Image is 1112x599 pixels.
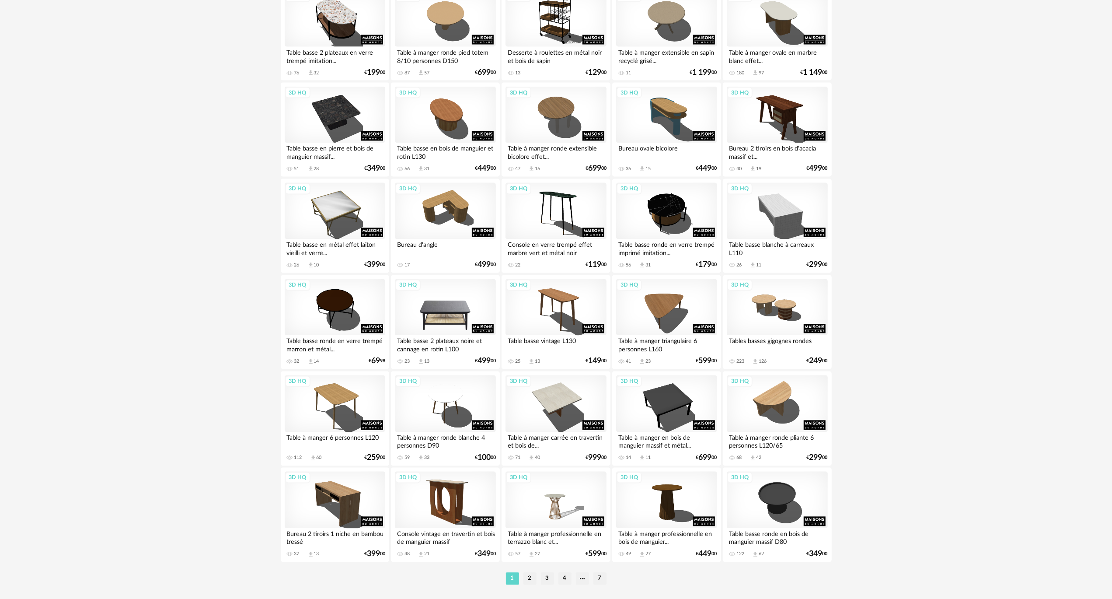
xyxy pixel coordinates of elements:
[364,551,385,557] div: € 00
[749,455,756,462] span: Download icon
[588,358,601,364] span: 149
[626,551,631,557] div: 49
[505,529,606,546] div: Table à manger professionnelle en terrazzo blanc et...
[506,183,531,195] div: 3D HQ
[807,551,828,557] div: € 00
[502,371,610,466] a: 3D HQ Table à manger carrée en travertin et bois de... 71 Download icon 40 €99900
[727,432,827,450] div: Table à manger ronde pliante 6 personnes L120/65
[736,166,742,172] div: 40
[364,455,385,461] div: € 00
[502,468,610,562] a: 3D HQ Table à manger professionnelle en terrazzo blanc et... 57 Download icon 27 €59900
[475,70,496,76] div: € 00
[515,359,520,365] div: 25
[391,371,499,466] a: 3D HQ Table à manger ronde blanche 4 personnes D90 59 Download icon 33 €10000
[736,70,744,76] div: 180
[314,166,319,172] div: 28
[617,376,642,387] div: 3D HQ
[281,179,389,273] a: 3D HQ Table basse en métal effet laiton vieilli et verre... 26 Download icon 10 €39900
[418,551,424,558] span: Download icon
[626,263,631,269] div: 56
[391,179,499,273] a: 3D HQ Bureau d'angle 17 €49900
[285,143,385,161] div: Table basse en pierre et bois de manguier massif...
[364,262,385,268] div: € 00
[616,143,717,161] div: Bureau ovale bicolore
[391,275,499,370] a: 3D HQ Table basse 2 plateaux noire et cannage en rotin L100 23 Download icon 13 €49900
[505,143,606,161] div: Table à manger ronde extensible bicolore effet...
[696,551,717,557] div: € 00
[699,262,712,268] span: 179
[645,359,651,365] div: 23
[727,183,753,195] div: 3D HQ
[307,551,314,558] span: Download icon
[404,166,410,172] div: 66
[626,166,631,172] div: 36
[807,455,828,461] div: € 00
[418,358,424,365] span: Download icon
[314,70,319,76] div: 32
[395,472,421,483] div: 3D HQ
[285,432,385,450] div: Table à manger 6 personnes L120
[395,183,421,195] div: 3D HQ
[285,183,310,195] div: 3D HQ
[612,468,721,562] a: 3D HQ Table à manger professionnelle en bois de manguier... 49 Download icon 27 €44900
[395,87,421,98] div: 3D HQ
[515,263,520,269] div: 22
[505,432,606,450] div: Table à manger carrée en travertin et bois de...
[616,239,717,257] div: Table basse ronde en verre trempé imprimé imitation...
[639,455,645,462] span: Download icon
[294,70,300,76] div: 76
[696,455,717,461] div: € 00
[626,70,631,76] div: 11
[285,47,385,64] div: Table basse 2 plateaux en verre trempé imitation...
[478,455,491,461] span: 100
[809,262,823,268] span: 299
[727,376,753,387] div: 3D HQ
[616,529,717,546] div: Table à manger professionnelle en bois de manguier...
[367,166,380,172] span: 349
[285,529,385,546] div: Bureau 2 tiroirs 1 niche en bambou tressé
[639,551,645,558] span: Download icon
[639,166,645,172] span: Download icon
[723,468,831,562] a: 3D HQ Table basse ronde en bois de manguier massif D80 122 Download icon 62 €34900
[586,262,607,268] div: € 00
[588,551,601,557] span: 599
[364,166,385,172] div: € 00
[506,573,519,585] li: 1
[506,472,531,483] div: 3D HQ
[612,371,721,466] a: 3D HQ Table à manger en bois de manguier massif et métal... 14 Download icon 11 €69900
[588,455,601,461] span: 999
[371,358,380,364] span: 69
[478,551,491,557] span: 349
[285,336,385,353] div: Table basse ronde en verre trempé marron et métal...
[418,70,424,76] span: Download icon
[756,166,761,172] div: 19
[395,336,495,353] div: Table basse 2 plateaux noire et cannage en rotin L100
[696,358,717,364] div: € 00
[535,166,540,172] div: 16
[505,336,606,353] div: Table basse vintage L130
[612,179,721,273] a: 3D HQ Table basse ronde en verre trempé imprimé imitation... 56 Download icon 31 €17900
[759,551,764,557] div: 62
[506,87,531,98] div: 3D HQ
[617,87,642,98] div: 3D HQ
[314,263,319,269] div: 10
[727,87,753,98] div: 3D HQ
[727,143,827,161] div: Bureau 2 tiroirs en bois d'acacia massif et...
[294,455,302,461] div: 112
[645,263,651,269] div: 31
[418,166,424,172] span: Download icon
[424,551,429,557] div: 21
[285,239,385,257] div: Table basse en métal effet laiton vieilli et verre...
[696,262,717,268] div: € 00
[515,455,520,461] div: 71
[528,358,535,365] span: Download icon
[699,455,712,461] span: 699
[645,455,651,461] div: 11
[364,70,385,76] div: € 00
[639,358,645,365] span: Download icon
[391,83,499,177] a: 3D HQ Table basse en bois de manguier et rotin L130 66 Download icon 31 €44900
[807,262,828,268] div: € 00
[424,70,429,76] div: 57
[752,70,759,76] span: Download icon
[281,83,389,177] a: 3D HQ Table basse en pierre et bois de manguier massif... 51 Download icon 28 €34900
